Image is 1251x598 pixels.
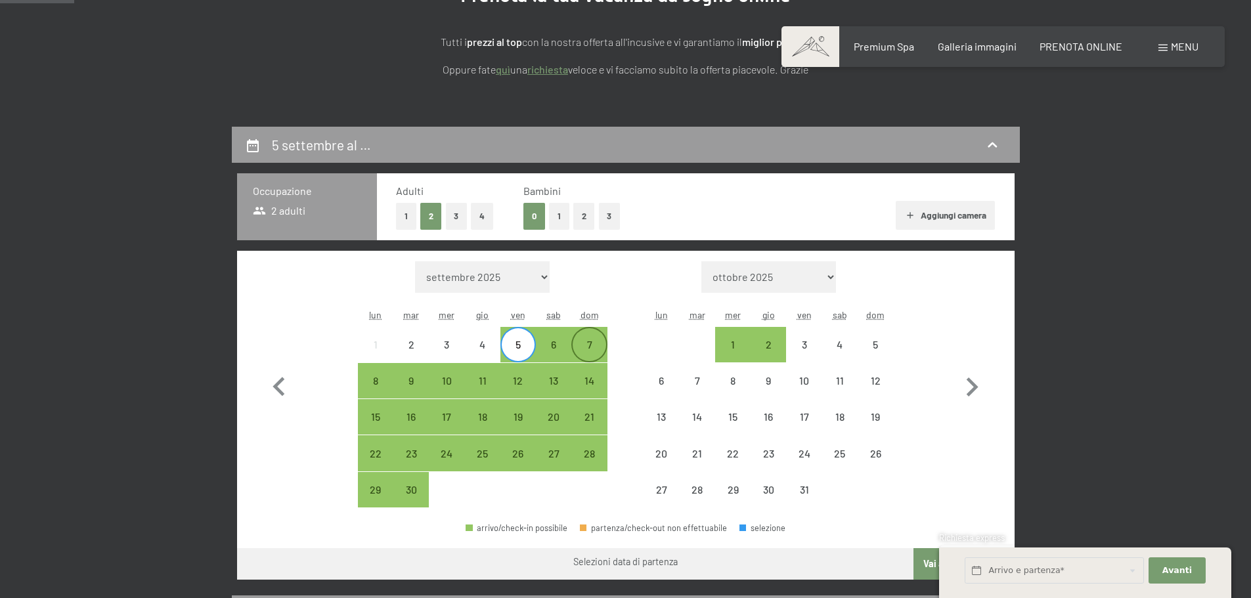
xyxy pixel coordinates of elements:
div: 18 [466,412,499,444]
div: partenza/check-out non effettuabile [858,363,893,398]
div: 20 [645,448,678,481]
abbr: giovedì [762,309,775,320]
div: partenza/check-out non effettuabile [858,327,893,362]
div: partenza/check-out possibile [429,399,464,435]
div: partenza/check-out non effettuabile [393,327,429,362]
div: 17 [787,412,820,444]
div: 27 [537,448,570,481]
div: 7 [681,375,714,408]
div: Thu Sep 25 2025 [465,435,500,471]
abbr: domenica [866,309,885,320]
button: 1 [549,203,569,230]
div: partenza/check-out possibile [571,435,607,471]
span: 2 adulti [253,203,306,218]
div: Thu Oct 09 2025 [751,363,786,398]
div: partenza/check-out non effettuabile [580,524,727,532]
div: partenza/check-out non effettuabile [751,363,786,398]
div: 29 [716,484,749,517]
span: Adulti [396,184,424,197]
div: Mon Sep 15 2025 [358,399,393,435]
div: Tue Sep 16 2025 [393,399,429,435]
div: 19 [502,412,535,444]
div: Tue Oct 21 2025 [680,435,715,471]
span: Menu [1171,40,1198,53]
div: Thu Sep 11 2025 [465,363,500,398]
div: partenza/check-out non effettuabile [680,399,715,435]
div: Sat Oct 25 2025 [822,435,858,471]
div: 22 [716,448,749,481]
div: 10 [787,375,820,408]
div: Selezioni data di partenza [573,555,678,568]
div: 31 [787,484,820,517]
div: 30 [395,484,428,517]
div: 26 [859,448,892,481]
div: Fri Oct 10 2025 [786,363,822,398]
button: 4 [471,203,493,230]
div: 1 [716,339,749,372]
abbr: mercoledì [439,309,454,320]
div: 23 [752,448,785,481]
div: partenza/check-out possibile [465,399,500,435]
div: Sat Oct 11 2025 [822,363,858,398]
div: Tue Oct 07 2025 [680,363,715,398]
div: partenza/check-out non effettuabile [680,472,715,507]
div: partenza/check-out possibile [571,399,607,435]
div: Thu Sep 04 2025 [465,327,500,362]
div: partenza/check-out non effettuabile [644,472,679,507]
div: partenza/check-out non effettuabile [680,435,715,471]
div: arrivo/check-in possibile [466,524,567,532]
div: partenza/check-out non effettuabile [715,435,751,471]
div: Thu Oct 30 2025 [751,472,786,507]
a: quì [496,63,510,75]
a: Galleria immagini [938,40,1017,53]
span: Richiesta express [939,532,1005,543]
div: Wed Sep 17 2025 [429,399,464,435]
div: partenza/check-out possibile [536,327,571,362]
h2: 5 settembre al … [272,137,371,153]
button: Vai a «Camera» [913,548,1014,580]
div: selezione [739,524,785,532]
div: partenza/check-out non effettuabile [715,363,751,398]
div: Fri Oct 24 2025 [786,435,822,471]
div: partenza/check-out possibile [500,399,536,435]
div: Tue Sep 30 2025 [393,472,429,507]
p: Tutti i con la nostra offerta all'incusive e vi garantiamo il ! [297,33,954,51]
div: Fri Sep 26 2025 [500,435,536,471]
div: Sat Oct 18 2025 [822,399,858,435]
div: 6 [645,375,678,408]
div: partenza/check-out possibile [465,435,500,471]
div: 3 [430,339,463,372]
div: Wed Sep 03 2025 [429,327,464,362]
abbr: giovedì [476,309,489,320]
div: Wed Oct 29 2025 [715,472,751,507]
div: Sat Sep 20 2025 [536,399,571,435]
div: 25 [823,448,856,481]
div: 16 [752,412,785,444]
div: 6 [537,339,570,372]
div: partenza/check-out non effettuabile [644,363,679,398]
div: Sun Oct 26 2025 [858,435,893,471]
p: Oppure fate una veloce e vi facciamo subito la offerta piacevole. Grazie [297,61,954,78]
div: Tue Sep 09 2025 [393,363,429,398]
div: Wed Oct 08 2025 [715,363,751,398]
div: 9 [395,375,428,408]
div: partenza/check-out non effettuabile [358,327,393,362]
div: 7 [573,339,605,372]
div: 4 [823,339,856,372]
abbr: martedì [690,309,705,320]
div: 27 [645,484,678,517]
button: 0 [523,203,545,230]
button: Mese precedente [260,261,298,508]
div: partenza/check-out non effettuabile [751,435,786,471]
div: partenza/check-out non effettuabile [715,399,751,435]
div: Thu Oct 16 2025 [751,399,786,435]
abbr: martedì [403,309,419,320]
div: 2 [752,339,785,372]
div: 12 [502,375,535,408]
div: partenza/check-out non effettuabile [715,472,751,507]
div: partenza/check-out non effettuabile [751,472,786,507]
div: 21 [573,412,605,444]
div: partenza/check-out possibile [358,472,393,507]
div: Mon Sep 08 2025 [358,363,393,398]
